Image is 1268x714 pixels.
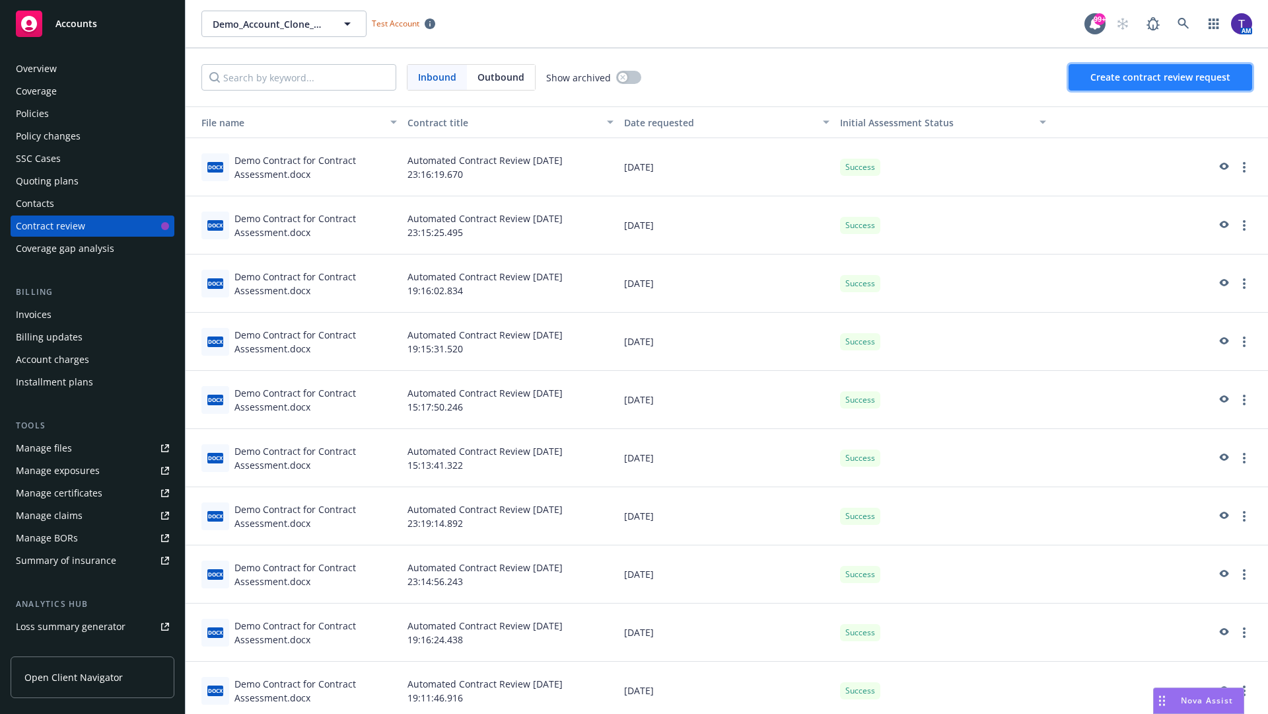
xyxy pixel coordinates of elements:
[1153,688,1244,714] button: Nova Assist
[845,510,875,522] span: Success
[11,483,174,504] a: Manage certificates
[11,550,174,571] a: Summary of insurance
[11,327,174,348] a: Billing updates
[16,171,79,192] div: Quoting plans
[16,304,52,325] div: Invoices
[207,220,223,230] span: docx
[234,386,397,414] div: Demo Contract for Contract Assessment.docx
[16,81,57,102] div: Coverage
[402,313,619,371] div: Automated Contract Review [DATE] 19:15:31.520
[845,161,875,173] span: Success
[1236,334,1252,350] a: more
[1215,218,1231,233] a: preview
[234,212,397,239] div: Demo Contract for Contract Assessment.docx
[1140,11,1166,37] a: Report a Bug
[1236,450,1252,466] a: more
[619,138,835,196] div: [DATE]
[213,17,327,31] span: Demo_Account_Clone_QA_CR_Tests_Demo
[1236,276,1252,292] a: more
[1215,508,1231,524] a: preview
[402,371,619,429] div: Automated Contract Review [DATE] 15:17:50.246
[845,685,875,697] span: Success
[16,193,54,214] div: Contacts
[234,270,397,297] div: Demo Contract for Contract Assessment.docx
[840,116,1032,130] div: Toggle SortBy
[1201,11,1227,37] a: Switch app
[845,452,875,464] span: Success
[234,328,397,356] div: Demo Contract for Contract Assessment.docx
[16,550,116,571] div: Summary of insurance
[402,429,619,487] div: Automated Contract Review [DATE] 15:13:41.322
[1109,11,1136,37] a: Start snowing
[191,116,382,130] div: File name
[16,103,49,124] div: Policies
[845,219,875,231] span: Success
[11,372,174,393] a: Installment plans
[372,18,419,29] span: Test Account
[207,337,223,346] span: docx
[11,193,174,214] a: Contacts
[1236,683,1252,699] a: more
[845,627,875,639] span: Success
[234,444,397,472] div: Demo Contract for Contract Assessment.docx
[619,371,835,429] div: [DATE]
[1236,159,1252,175] a: more
[11,598,174,611] div: Analytics hub
[16,483,102,504] div: Manage certificates
[418,70,456,84] span: Inbound
[367,17,440,30] span: Test Account
[11,103,174,124] a: Policies
[402,604,619,662] div: Automated Contract Review [DATE] 19:16:24.438
[16,438,72,459] div: Manage files
[1215,276,1231,292] a: preview
[11,460,174,481] span: Manage exposures
[234,561,397,588] div: Demo Contract for Contract Assessment.docx
[1069,64,1252,91] button: Create contract review request
[16,238,114,259] div: Coverage gap analysis
[1215,567,1231,582] a: preview
[1236,625,1252,641] a: more
[1231,13,1252,34] img: photo
[207,453,223,463] span: docx
[191,116,382,130] div: Toggle SortBy
[1154,688,1170,713] div: Drag to move
[402,255,619,313] div: Automated Contract Review [DATE] 19:16:02.834
[207,395,223,405] span: docx
[234,677,397,705] div: Demo Contract for Contract Assessment.docx
[1236,508,1252,524] a: more
[11,419,174,432] div: Tools
[619,255,835,313] div: [DATE]
[402,106,619,138] button: Contract title
[16,126,81,147] div: Policy changes
[402,196,619,255] div: Automated Contract Review [DATE] 23:15:25.495
[1236,392,1252,408] a: more
[11,171,174,192] a: Quoting plans
[16,460,100,481] div: Manage exposures
[546,71,611,85] span: Show archived
[207,511,223,521] span: docx
[16,349,89,370] div: Account charges
[11,438,174,459] a: Manage files
[11,216,174,237] a: Contract review
[55,19,97,29] span: Accounts
[1094,13,1106,25] div: 99+
[402,138,619,196] div: Automated Contract Review [DATE] 23:16:19.670
[619,196,835,255] div: [DATE]
[11,5,174,42] a: Accounts
[11,238,174,259] a: Coverage gap analysis
[845,569,875,580] span: Success
[207,686,223,695] span: docx
[11,528,174,549] a: Manage BORs
[1170,11,1197,37] a: Search
[234,619,397,647] div: Demo Contract for Contract Assessment.docx
[11,505,174,526] a: Manage claims
[619,429,835,487] div: [DATE]
[16,616,125,637] div: Loss summary generator
[16,528,78,549] div: Manage BORs
[11,286,174,299] div: Billing
[11,81,174,102] a: Coverage
[207,278,223,288] span: docx
[624,116,816,130] div: Date requested
[1215,334,1231,350] a: preview
[207,162,223,172] span: docx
